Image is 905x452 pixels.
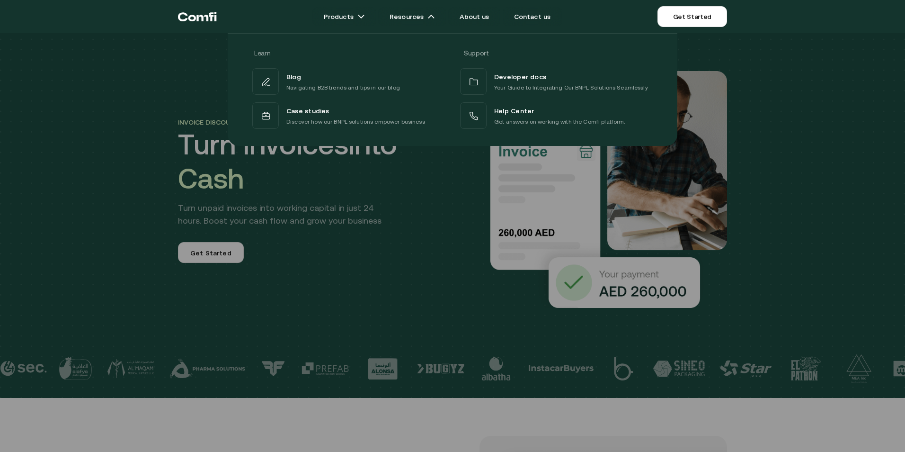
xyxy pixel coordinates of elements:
a: Return to the top of the Comfi home page [178,2,217,31]
span: Blog [286,71,301,83]
span: Developer docs [494,71,546,83]
a: Productsarrow icons [312,7,376,26]
p: Navigating B2B trends and tips in our blog [286,83,400,92]
a: BlogNavigating B2B trends and tips in our blog [250,66,447,97]
span: Help Center [494,105,534,117]
span: Support [464,49,489,57]
img: arrow icons [427,13,435,20]
a: Contact us [503,7,562,26]
img: arrow icons [357,13,365,20]
span: Learn [254,49,270,57]
a: Resourcesarrow icons [378,7,446,26]
p: Get answers on working with the Comfi platform. [494,117,625,127]
a: Get Started [657,6,727,27]
a: Help CenterGet answers on working with the Comfi platform. [458,100,655,131]
a: Case studiesDiscover how our BNPL solutions empower business [250,100,447,131]
p: Discover how our BNPL solutions empower business [286,117,425,127]
a: Developer docsYour Guide to Integrating Our BNPL Solutions Seamlessly [458,66,655,97]
span: Case studies [286,105,329,117]
a: About us [448,7,500,26]
p: Your Guide to Integrating Our BNPL Solutions Seamlessly [494,83,648,92]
